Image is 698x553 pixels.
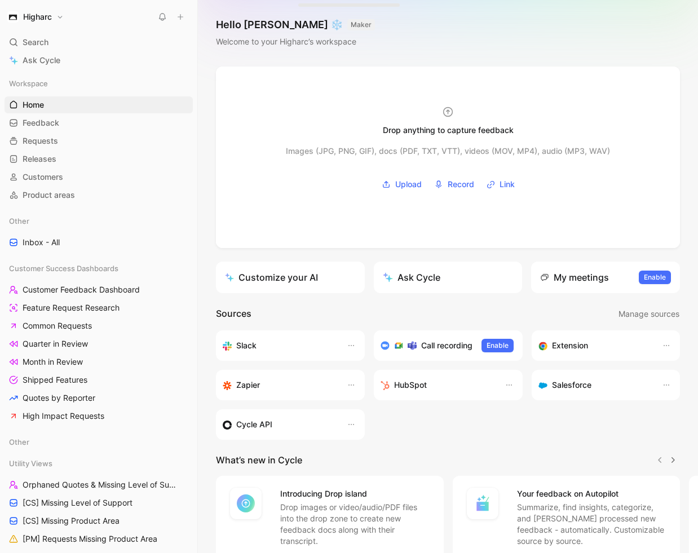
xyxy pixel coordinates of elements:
span: Customer Feedback Dashboard [23,284,140,295]
h3: Cycle API [236,418,272,431]
a: Inbox - All [5,234,193,251]
span: Ask Cycle [23,54,60,67]
div: Sync customers & send feedback from custom sources. Get inspired by our favorite use case [223,418,335,431]
span: Manage sources [619,307,679,321]
h3: Zapier [236,378,260,392]
a: Feedback [5,114,193,131]
div: Capture feedback from anywhere on the web [538,339,651,352]
span: Releases [23,153,56,165]
span: Orphaned Quotes & Missing Level of Support [23,479,178,490]
a: Customize your AI [216,262,365,293]
div: Utility Views [5,455,193,472]
span: Workspace [9,78,48,89]
button: Record [430,176,478,193]
span: Quotes by Reporter [23,392,95,404]
h3: HubSpot [394,378,427,392]
span: Link [500,178,515,191]
span: Enable [644,272,666,283]
a: Month in Review [5,353,193,370]
span: Quarter in Review [23,338,88,350]
p: Summarize, find insights, categorize, and [PERSON_NAME] processed new feedback - automatically. C... [517,502,667,547]
span: Search [23,36,48,49]
p: Drop images or video/audio/PDF files into the drop zone to create new feedback docs along with th... [280,502,430,547]
button: Enable [481,339,514,352]
span: Customer Success Dashboards [9,263,118,274]
span: Enable [487,340,509,351]
span: [CS] Missing Level of Support [23,497,132,508]
span: Common Requests [23,320,92,331]
span: Requests [23,135,58,147]
a: Quarter in Review [5,335,193,352]
a: Customers [5,169,193,185]
div: Other [5,433,193,450]
div: Customer Success DashboardsCustomer Feedback DashboardFeature Request ResearchCommon RequestsQuar... [5,260,193,424]
a: Quotes by Reporter [5,390,193,406]
span: Upload [395,178,422,191]
a: [CS] Missing Level of Support [5,494,193,511]
a: Common Requests [5,317,193,334]
h2: What’s new in Cycle [216,453,302,467]
div: Welcome to your Higharc’s workspace [216,35,375,48]
a: Home [5,96,193,113]
button: Enable [639,271,671,284]
h3: Salesforce [552,378,591,392]
button: Upload [378,176,426,193]
span: Record [448,178,474,191]
button: Ask Cycle [374,262,523,293]
span: Inbox - All [23,237,60,248]
button: MAKER [347,19,375,30]
span: Customers [23,171,63,183]
button: Manage sources [618,307,680,321]
span: Month in Review [23,356,83,368]
a: Shipped Features [5,371,193,388]
h4: Your feedback on Autopilot [517,487,667,501]
div: My meetings [540,271,609,284]
div: OtherInbox - All [5,213,193,251]
div: Capture feedback from thousands of sources with Zapier (survey results, recordings, sheets, etc). [223,378,335,392]
img: Higharc [7,11,19,23]
div: Customize your AI [225,271,318,284]
button: HigharcHigharc [5,9,67,25]
div: Search [5,34,193,51]
span: Utility Views [9,458,52,469]
div: Images (JPG, PNG, GIF), docs (PDF, TXT, VTT), videos (MOV, MP4), audio (MP3, WAV) [286,144,610,158]
span: Shipped Features [23,374,87,386]
a: Product areas [5,187,193,203]
a: Releases [5,151,193,167]
h1: Hello [PERSON_NAME] ❄️ [216,18,375,32]
span: [PM] Requests Missing Product Area [23,533,157,545]
span: Other [9,436,29,448]
div: Other [5,433,193,454]
span: Product areas [23,189,75,201]
div: Sync your customers, send feedback and get updates in Slack [223,339,335,352]
div: Record & transcribe meetings from Zoom, Meet & Teams. [381,339,472,352]
a: Ask Cycle [5,52,193,69]
span: Feedback [23,117,59,129]
div: Customer Success Dashboards [5,260,193,277]
h3: Extension [552,339,588,352]
span: High Impact Requests [23,410,104,422]
a: Customer Feedback Dashboard [5,281,193,298]
span: Home [23,99,44,110]
a: [CS] Missing Product Area [5,512,193,529]
a: High Impact Requests [5,408,193,424]
button: Link [483,176,519,193]
a: [PM] Requests Missing Product Area [5,530,193,547]
div: Workspace [5,75,193,92]
div: Ask Cycle [383,271,440,284]
h4: Introducing Drop island [280,487,430,501]
span: [CS] Missing Product Area [23,515,120,527]
span: Feature Request Research [23,302,120,313]
h2: Sources [216,307,251,321]
h3: Slack [236,339,257,352]
span: Other [9,215,29,227]
div: Other [5,213,193,229]
a: Orphaned Quotes & Missing Level of Support [5,476,193,493]
a: Requests [5,132,193,149]
h1: Higharc [23,12,52,22]
div: Drop anything to capture feedback [383,123,514,137]
h3: Call recording [421,339,472,352]
a: Feature Request Research [5,299,193,316]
